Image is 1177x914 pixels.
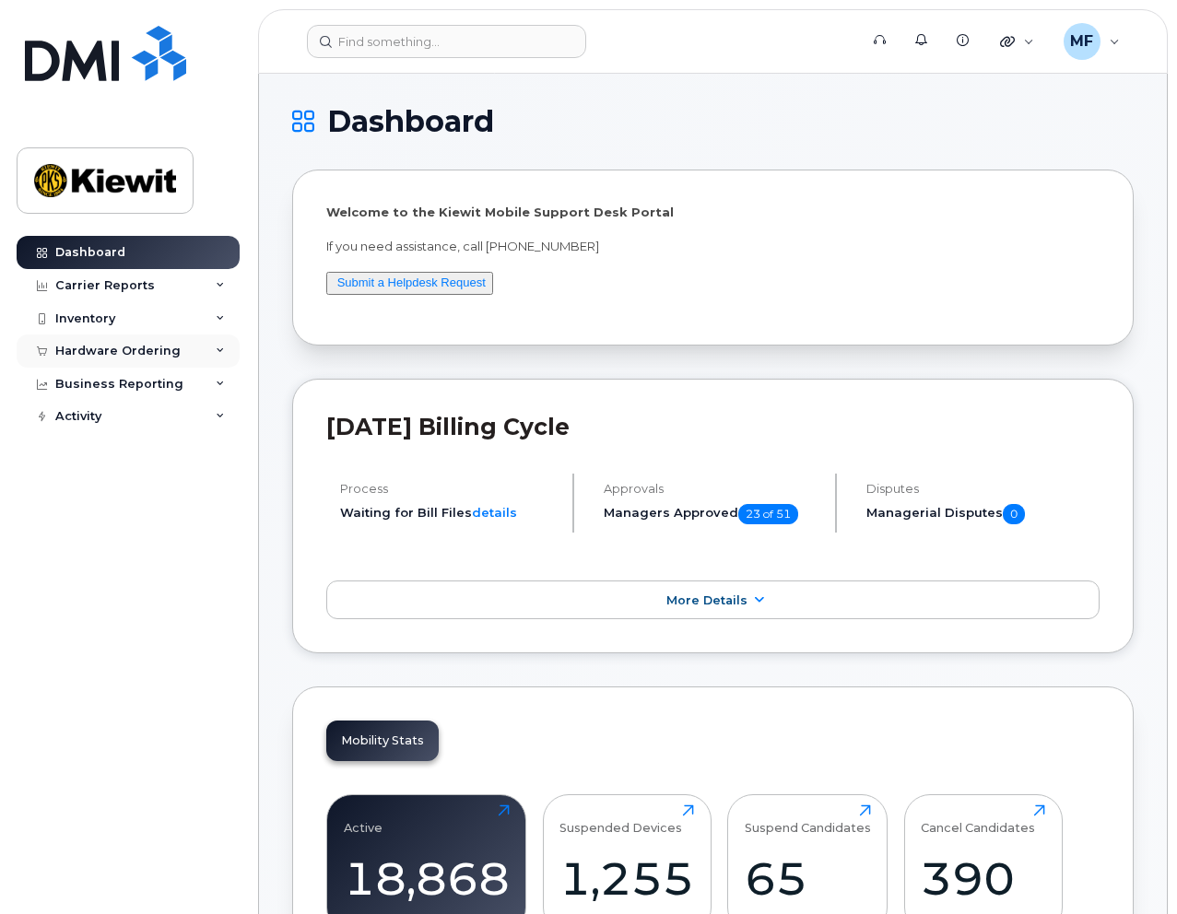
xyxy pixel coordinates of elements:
h4: Process [340,482,557,496]
h5: Managers Approved [604,504,820,524]
div: Cancel Candidates [921,804,1035,835]
h4: Disputes [866,482,1100,496]
p: Welcome to the Kiewit Mobile Support Desk Portal [326,204,1100,221]
a: Submit a Helpdesk Request [337,275,486,289]
button: Submit a Helpdesk Request [326,272,493,295]
div: 1,255 [559,851,694,906]
span: 0 [1003,504,1025,524]
li: Waiting for Bill Files [340,504,557,521]
span: Dashboard [327,108,494,135]
a: details [472,505,517,520]
span: 23 of 51 [738,504,798,524]
iframe: Messenger Launcher [1097,834,1163,900]
div: Suspended Devices [559,804,682,835]
div: 65 [745,851,871,906]
p: If you need assistance, call [PHONE_NUMBER] [326,238,1100,255]
h2: [DATE] Billing Cycle [326,413,1100,440]
h5: Managerial Disputes [866,504,1100,524]
div: Suspend Candidates [745,804,871,835]
div: Active [344,804,383,835]
div: 390 [921,851,1045,906]
div: 18,868 [344,851,510,906]
h4: Approvals [604,482,820,496]
span: More Details [666,593,747,607]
